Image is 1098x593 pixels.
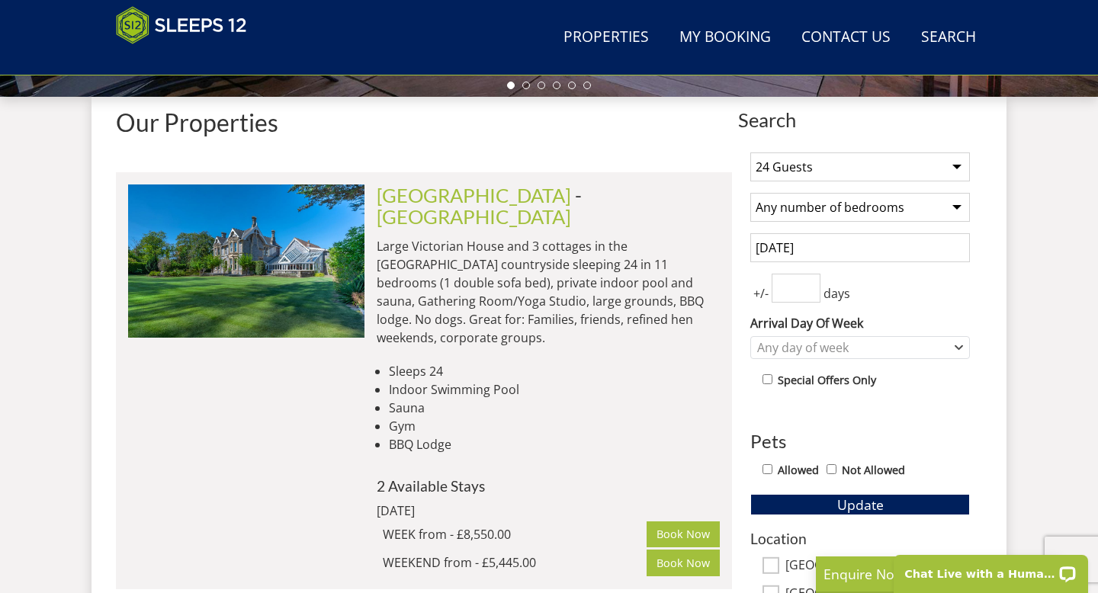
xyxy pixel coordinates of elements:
div: Combobox [750,336,970,359]
img: cowslip-manor-large-group-accommodation-somerset-sleeps-15.original.jpg [128,184,364,337]
input: Arrival Date [750,233,970,262]
iframe: LiveChat chat widget [884,545,1098,593]
li: Sleeps 24 [389,362,720,380]
a: [GEOGRAPHIC_DATA] [377,205,571,228]
img: Sleeps 12 [116,6,247,44]
h4: 2 Available Stays [377,478,720,494]
h3: Pets [750,431,970,451]
a: Search [915,21,982,55]
span: Search [738,109,982,130]
iframe: Customer reviews powered by Trustpilot [108,53,268,66]
p: Enquire Now [823,564,1052,584]
li: Sauna [389,399,720,417]
label: Special Offers Only [778,372,876,389]
a: Properties [557,21,655,55]
p: Large Victorian House and 3 cottages in the [GEOGRAPHIC_DATA] countryside sleeping 24 in 11 bedro... [377,237,720,347]
div: WEEKEND from - £5,445.00 [383,553,647,572]
span: - [377,184,582,228]
a: Book Now [647,550,720,575]
span: Update [837,495,884,514]
label: Not Allowed [842,462,905,479]
span: +/- [750,284,772,303]
a: Contact Us [795,21,897,55]
div: WEEK from - £8,550.00 [383,525,647,543]
div: Any day of week [753,339,951,356]
label: Arrival Day Of Week [750,314,970,332]
li: Gym [389,417,720,435]
div: [DATE] [377,502,583,520]
a: My Booking [673,21,777,55]
button: Update [750,494,970,515]
label: [GEOGRAPHIC_DATA] [785,558,970,575]
span: days [820,284,853,303]
a: Book Now [647,521,720,547]
h3: Location [750,530,970,547]
h1: Our Properties [116,109,732,136]
li: BBQ Lodge [389,435,720,454]
label: Allowed [778,462,819,479]
a: [GEOGRAPHIC_DATA] [377,184,571,207]
li: Indoor Swimming Pool [389,380,720,399]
